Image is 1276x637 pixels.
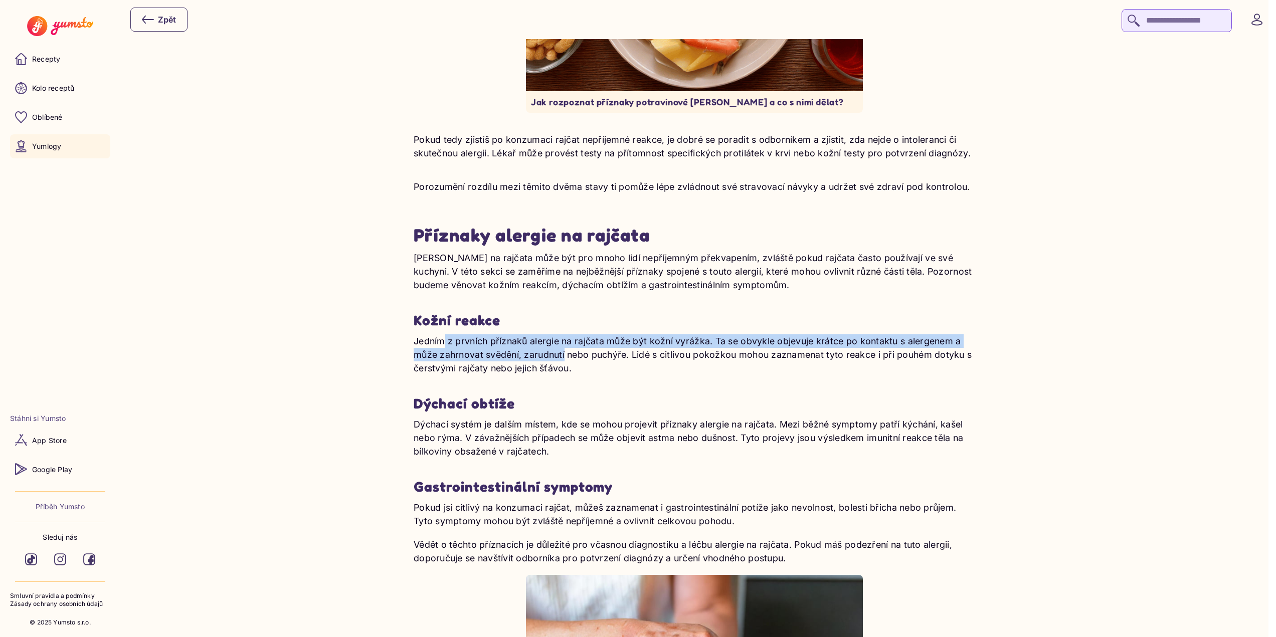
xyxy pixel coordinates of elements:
div: Zpět [142,14,176,26]
button: Zpět [130,8,188,32]
a: Zásady ochrany osobních údajů [10,600,110,608]
p: Google Play [32,465,72,475]
li: Stáhni si Yumsto [10,413,110,423]
p: Oblíbené [32,112,63,122]
h3: Dýchací obtíže [414,395,975,412]
p: Jedním z prvních příznaků alergie na rajčata může být kožní vyrážka. Ta se obvykle objevuje krátc... [414,334,975,375]
p: © 2025 Yumsto s.r.o. [30,618,91,627]
p: Recepty [32,54,60,64]
p: [PERSON_NAME] na rajčata může být pro mnoho lidí nepříjemným překvapením, zvláště pokud rajčata č... [414,251,975,292]
p: Sleduj nás [43,532,77,542]
p: Vědět o těchto příznacích je důležité pro včasnou diagnostiku a léčbu alergie na rajčata. Pokud m... [414,538,975,565]
p: Jak rozpoznat příznaky potravinové [PERSON_NAME] a co s nimi dělat? [531,96,858,108]
p: App Store [32,436,67,446]
p: Dýchací systém je dalším místem, kde se mohou projevit příznaky alergie na rajčata. Mezi běžné sy... [414,417,975,458]
h3: Gastrointestinální symptomy [414,478,975,496]
a: Recepty [10,47,110,71]
p: Porozumění rozdílu mezi těmito dvěma stavy ti pomůže lépe zvládnout své stravovací návyky a udrže... [414,180,975,193]
a: Kolo receptů [10,76,110,100]
a: Google Play [10,457,110,481]
p: Pokud jsi citlivý na konzumaci rajčat, můžeš zaznamenat i gastrointestinální potíže jako nevolnos... [414,501,975,528]
p: Pokud tedy zjistíš po konzumaci rajčat nepříjemné reakce, je dobré se poradit s odborníkem a zjis... [414,133,975,160]
img: Yumsto logo [27,16,93,36]
a: App Store [10,428,110,452]
a: Oblíbené [10,105,110,129]
a: Příběh Yumsto [36,502,85,512]
p: Kolo receptů [32,83,75,93]
a: Yumlogy [10,134,110,158]
p: Yumlogy [32,141,61,151]
h3: Kožní reakce [414,312,975,329]
a: Smluvní pravidla a podmínky [10,592,110,600]
h2: Příznaky alergie na rajčata [414,224,975,246]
